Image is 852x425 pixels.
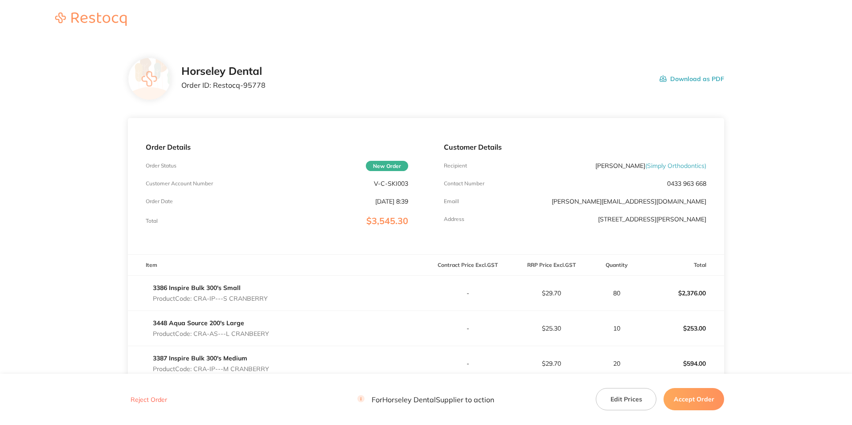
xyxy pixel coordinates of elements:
[509,255,593,276] th: RRP Price Excl. GST
[593,255,641,276] th: Quantity
[664,388,724,410] button: Accept Order
[645,162,706,170] span: ( Simply Orthodontics )
[426,290,509,297] p: -
[128,255,426,276] th: Item
[146,218,158,224] p: Total
[375,198,408,205] p: [DATE] 8:39
[146,198,173,204] p: Order Date
[510,325,592,332] p: $25.30
[374,180,408,187] p: V-C-SKI003
[659,65,724,93] button: Download as PDF
[181,81,266,89] p: Order ID: Restocq- 95778
[594,360,640,367] p: 20
[641,318,724,339] p: $253.00
[366,215,408,226] span: $3,545.30
[444,198,459,204] p: Emaill
[641,282,724,304] p: $2,376.00
[641,353,724,374] p: $594.00
[595,162,706,169] p: [PERSON_NAME]
[594,290,640,297] p: 80
[146,143,408,151] p: Order Details
[128,396,170,404] button: Reject Order
[46,12,135,27] a: Restocq logo
[181,65,266,78] h2: Horseley Dental
[146,180,213,187] p: Customer Account Number
[444,163,467,169] p: Recipient
[46,12,135,26] img: Restocq logo
[641,255,724,276] th: Total
[153,319,244,327] a: 3448 Aqua Source 200's Large
[444,216,464,222] p: Address
[357,395,494,404] p: For Horseley Dental Supplier to action
[153,330,269,337] p: Product Code: CRA-AS---L CRANBEERY
[426,360,509,367] p: -
[153,284,241,292] a: 3386 Inspire Bulk 300's Small
[426,325,509,332] p: -
[426,255,509,276] th: Contract Price Excl. GST
[596,388,656,410] button: Edit Prices
[510,290,592,297] p: $29.70
[667,180,706,187] p: 0433 963 668
[366,161,408,171] span: New Order
[444,143,706,151] p: Customer Details
[594,325,640,332] p: 10
[153,365,269,372] p: Product Code: CRA-IP---M CRANBERRY
[146,163,176,169] p: Order Status
[444,180,484,187] p: Contact Number
[510,360,592,367] p: $29.70
[552,197,706,205] a: [PERSON_NAME][EMAIL_ADDRESS][DOMAIN_NAME]
[153,354,247,362] a: 3387 Inspire Bulk 300's Medium
[153,295,268,302] p: Product Code: CRA-IP---S CRANBERRY
[598,216,706,223] p: [STREET_ADDRESS][PERSON_NAME]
